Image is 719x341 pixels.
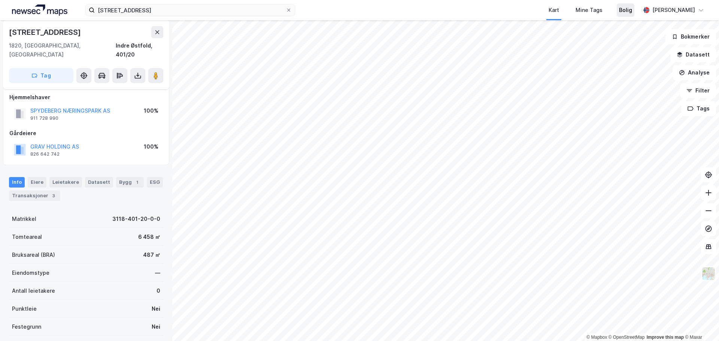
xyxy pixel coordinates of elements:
a: Mapbox [586,335,607,340]
div: 6 458 ㎡ [138,232,160,241]
div: Kontrollprogram for chat [682,305,719,341]
div: Matrikkel [12,214,36,223]
div: 826 642 742 [30,151,60,157]
div: Datasett [85,177,113,188]
div: [PERSON_NAME] [652,6,695,15]
div: Bygg [116,177,144,188]
div: 487 ㎡ [143,250,160,259]
button: Tag [9,68,73,83]
div: Leietakere [49,177,82,188]
input: Søk på adresse, matrikkel, gårdeiere, leietakere eller personer [95,4,286,16]
div: — [155,268,160,277]
div: Eiendomstype [12,268,49,277]
div: 3 [50,192,57,200]
div: Bruksareal (BRA) [12,250,55,259]
a: Improve this map [647,335,684,340]
div: 100% [144,142,158,151]
div: 1820, [GEOGRAPHIC_DATA], [GEOGRAPHIC_DATA] [9,41,116,59]
button: Analyse [673,65,716,80]
div: Punktleie [12,304,37,313]
div: Eiere [28,177,46,188]
div: Tomteareal [12,232,42,241]
div: Gårdeiere [9,129,163,138]
div: Bolig [619,6,632,15]
button: Tags [681,101,716,116]
div: Kart [549,6,559,15]
div: Nei [152,304,160,313]
div: Indre Østfold, 401/20 [116,41,163,59]
div: 0 [157,286,160,295]
div: 100% [144,106,158,115]
div: Mine Tags [576,6,603,15]
img: logo.a4113a55bc3d86da70a041830d287a7e.svg [12,4,67,16]
div: Transaksjoner [9,191,60,201]
div: Hjemmelshaver [9,93,163,102]
div: 1 [133,179,141,186]
a: OpenStreetMap [609,335,645,340]
button: Datasett [670,47,716,62]
div: Festegrunn [12,322,41,331]
button: Filter [680,83,716,98]
img: Z [701,267,716,281]
iframe: Chat Widget [682,305,719,341]
div: ESG [147,177,163,188]
div: 3118-401-20-0-0 [112,214,160,223]
div: Info [9,177,25,188]
button: Bokmerker [665,29,716,44]
div: 911 728 990 [30,115,58,121]
div: Antall leietakere [12,286,55,295]
div: [STREET_ADDRESS] [9,26,82,38]
div: Nei [152,322,160,331]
